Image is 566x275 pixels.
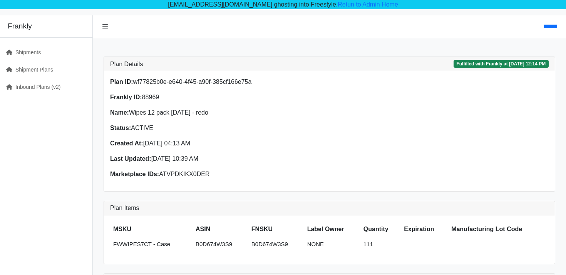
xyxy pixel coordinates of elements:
[110,60,143,68] h3: Plan Details
[338,1,398,8] a: Retun to Admin Home
[304,222,360,237] th: Label Owner
[110,171,159,177] strong: Marketplace IDs:
[110,108,325,117] p: Wipes 12 pack [DATE] - redo
[110,123,325,133] p: ACTIVE
[110,204,549,212] h3: Plan Items
[110,78,133,85] strong: Plan ID:
[110,94,142,100] strong: Frankly ID:
[193,237,248,252] td: B0D674W3S9
[360,222,401,237] th: Quantity
[248,237,304,252] td: B0D674W3S9
[110,109,129,116] strong: Name:
[110,139,325,148] p: [DATE] 04:13 AM
[110,77,325,87] p: wf77825b0e-e640-4f45-a90f-385cf166e75a
[193,222,248,237] th: ASIN
[248,222,304,237] th: FNSKU
[110,93,325,102] p: 88969
[110,155,151,162] strong: Last Updated:
[448,222,549,237] th: Manufacturing Lot Code
[401,222,448,237] th: Expiration
[110,154,325,163] p: [DATE] 10:39 AM
[110,125,131,131] strong: Status:
[110,237,193,252] td: FWWIPES7CT - Case
[304,237,360,252] td: NONE
[454,60,549,68] span: Fulfilled with Frankly at [DATE] 12:14 PM
[110,170,325,179] p: ATVPDKIKX0DER
[360,237,401,252] td: 111
[110,140,143,147] strong: Created At:
[110,222,193,237] th: MSKU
